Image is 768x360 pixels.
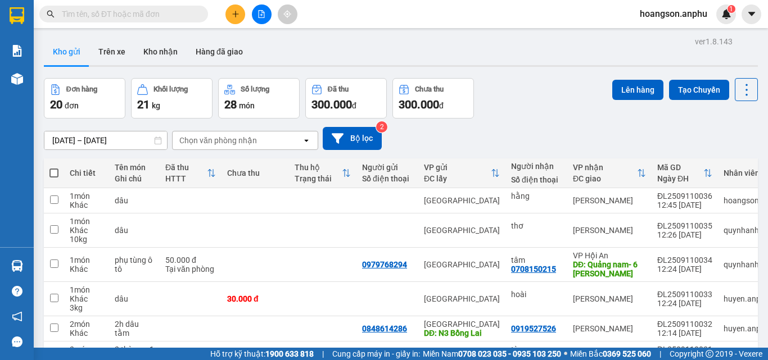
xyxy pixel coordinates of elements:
div: Khác [70,200,103,209]
div: 1 món [70,256,103,265]
div: Số điện thoại [362,174,413,183]
div: ĐL2509110031 [657,345,712,354]
span: 20 [50,98,62,111]
img: logo-vxr [10,7,24,24]
img: warehouse-icon [11,73,23,85]
span: đ [352,101,356,110]
div: Chi tiết [70,168,103,177]
div: thơ [511,221,562,230]
div: 30.000 đ [227,294,283,303]
div: Chưa thu [227,168,283,177]
div: Số điện thoại [511,175,562,184]
button: Kho gửi [44,38,89,65]
button: Trên xe [89,38,134,65]
span: đ [439,101,444,110]
span: đơn [65,101,79,110]
button: Tạo Chuyến [669,80,729,100]
div: Số lượng [241,85,269,93]
div: 2h dâu tằm [115,320,154,338]
div: 12:14 [DATE] [657,329,712,338]
div: DĐ: N3 Bồng Lai [424,329,500,338]
div: 0979768294 [362,260,407,269]
span: | [322,348,324,360]
div: Khối lượng [153,85,188,93]
span: 300.000 [399,98,439,111]
strong: 0708 023 035 - 0935 103 250 [458,349,561,358]
button: file-add [252,4,272,24]
div: 12:24 [DATE] [657,265,712,274]
div: Trạng thái [295,174,342,183]
button: aim [278,4,297,24]
div: 1 món [70,285,103,294]
div: dâu [115,196,154,205]
input: Select a date range. [44,131,167,149]
div: 0919527526 [511,324,556,333]
span: kg [152,101,160,110]
img: icon-new-feature [721,9,731,19]
div: 0848614286 [362,324,407,333]
span: Hỗ trợ kỹ thuật: [210,348,314,360]
img: warehouse-icon [11,260,23,272]
span: Cung cấp máy in - giấy in: [332,348,420,360]
strong: 1900 633 818 [265,349,314,358]
span: aim [283,10,291,18]
div: ĐL2509110036 [657,192,712,200]
th: Toggle SortBy [418,158,505,188]
div: [PERSON_NAME] [573,196,646,205]
div: 12:24 [DATE] [657,299,712,308]
div: Người gửi [362,163,413,172]
div: tùng [511,345,562,354]
button: Đã thu300.000đ [305,78,387,119]
div: [GEOGRAPHIC_DATA] [424,294,500,303]
div: Khác [70,329,103,338]
span: message [12,336,22,347]
span: Miền Bắc [570,348,651,360]
button: Số lượng28món [218,78,300,119]
div: Khác [70,294,103,303]
button: Kho nhận [134,38,187,65]
span: question-circle [12,286,22,297]
span: 300.000 [311,98,352,111]
div: 3 món [70,345,103,354]
div: [PERSON_NAME] [573,294,646,303]
img: solution-icon [11,45,23,57]
div: ĐL2509110033 [657,290,712,299]
div: VP gửi [424,163,491,172]
div: ĐL2509110034 [657,256,712,265]
th: Toggle SortBy [160,158,222,188]
div: [GEOGRAPHIC_DATA] [424,320,500,329]
div: 0708150215 [511,265,556,274]
button: Lên hàng [612,80,663,100]
div: Ghi chú [115,174,154,183]
div: Người nhận [511,162,562,171]
div: DĐ: Quảng nam- 6 Lý Thái Tổ [573,260,646,278]
span: notification [12,311,22,322]
span: Miền Nam [423,348,561,360]
button: plus [225,4,245,24]
button: caret-down [742,4,761,24]
div: ĐC giao [573,174,637,183]
div: Mã GD [657,163,703,172]
strong: 0369 525 060 [603,349,651,358]
button: Bộ lọc [323,127,382,150]
div: HTTT [165,174,207,183]
div: [PERSON_NAME] [573,226,646,235]
div: dâu [115,294,154,303]
div: Chưa thu [415,85,444,93]
div: 12:45 [DATE] [657,200,712,209]
div: Chọn văn phòng nhận [179,135,257,146]
span: 21 [137,98,150,111]
div: [GEOGRAPHIC_DATA] [424,196,500,205]
div: VP Hội An [573,251,646,260]
span: hoangson.anphu [631,7,716,21]
span: 1 [729,5,733,13]
svg: open [302,136,311,145]
div: hoài [511,290,562,299]
button: Chưa thu300.000đ [392,78,474,119]
button: Hàng đã giao [187,38,252,65]
span: plus [232,10,240,18]
div: 50.000 đ [165,256,216,265]
span: copyright [706,350,713,358]
th: Toggle SortBy [567,158,652,188]
div: Ngày ĐH [657,174,703,183]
